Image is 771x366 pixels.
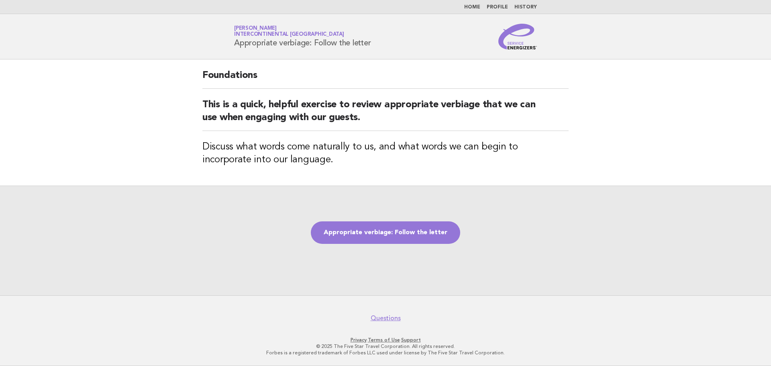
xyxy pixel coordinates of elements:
p: © 2025 The Five Star Travel Corporation. All rights reserved. [140,343,631,350]
h2: This is a quick, helpful exercise to review appropriate verbiage that we can use when engaging wi... [202,98,569,131]
img: Service Energizers [498,24,537,49]
a: History [514,5,537,10]
p: · · [140,337,631,343]
a: Support [401,337,421,343]
h1: Appropriate verbiage: Follow the letter [234,26,371,47]
a: Profile [487,5,508,10]
a: Privacy [351,337,367,343]
a: Home [464,5,480,10]
a: [PERSON_NAME]InterContinental [GEOGRAPHIC_DATA] [234,26,344,37]
span: InterContinental [GEOGRAPHIC_DATA] [234,32,344,37]
h2: Foundations [202,69,569,89]
p: Forbes is a registered trademark of Forbes LLC used under license by The Five Star Travel Corpora... [140,350,631,356]
a: Appropriate verbiage: Follow the letter [311,221,460,244]
a: Terms of Use [368,337,400,343]
a: Questions [371,314,401,322]
h3: Discuss what words come naturally to us, and what words we can begin to incorporate into our lang... [202,141,569,166]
